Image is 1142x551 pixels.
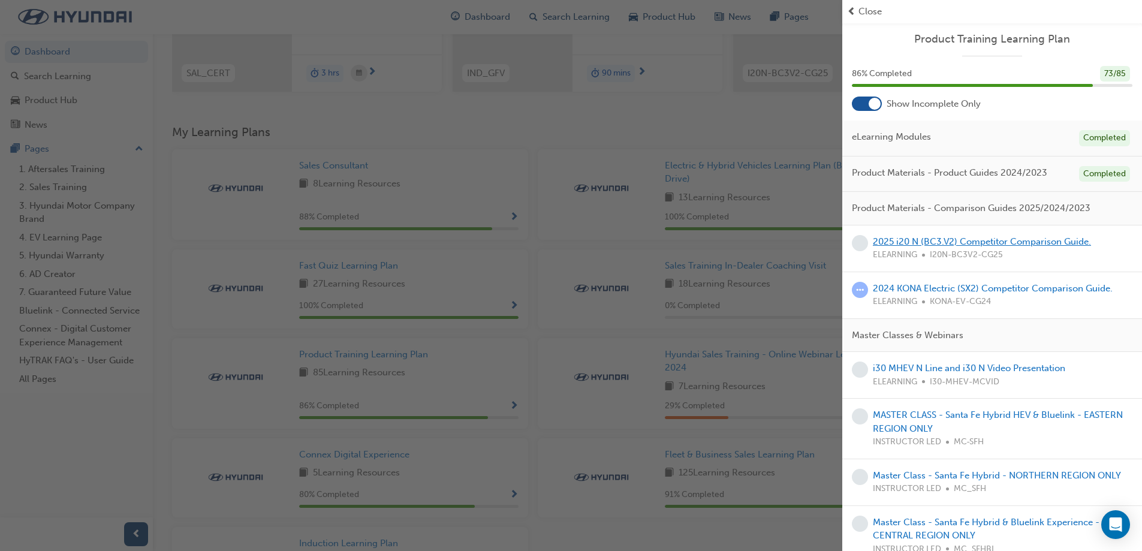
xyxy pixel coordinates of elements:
span: 86 % Completed [852,67,912,81]
span: Product Materials - Comparison Guides 2025/2024/2023 [852,201,1090,215]
span: INSTRUCTOR LED [873,435,941,449]
span: learningRecordVerb_ATTEMPT-icon [852,282,868,298]
span: eLearning Modules [852,130,931,144]
span: learningRecordVerb_NONE-icon [852,362,868,378]
a: MASTER CLASS - Santa Fe Hybrid HEV & Bluelink - EASTERN REGION ONLY [873,410,1123,434]
span: learningRecordVerb_NONE-icon [852,469,868,485]
span: MC_SFH [954,482,986,496]
a: 2024 KONA Electric (SX2) Competitor Comparison Guide. [873,283,1113,294]
span: I20N-BC3V2-CG25 [930,248,1003,262]
div: 73 / 85 [1100,66,1130,82]
button: prev-iconClose [847,5,1137,19]
span: Show Incomplete Only [887,97,981,111]
span: learningRecordVerb_NONE-icon [852,516,868,532]
span: I30-MHEV-MCVID [930,375,999,389]
span: ELEARNING [873,248,917,262]
span: INSTRUCTOR LED [873,482,941,496]
span: prev-icon [847,5,856,19]
a: 2025 i20 N (BC3.V2) Competitor Comparison Guide. [873,236,1091,247]
span: ELEARNING [873,375,917,389]
span: Product Materials - Product Guides 2024/2023 [852,166,1047,180]
span: learningRecordVerb_NONE-icon [852,408,868,424]
a: Master Class - Santa Fe Hybrid & Bluelink Experience - CENTRAL REGION ONLY [873,517,1099,541]
a: Product Training Learning Plan [852,32,1132,46]
span: ELEARNING [873,295,917,309]
span: MC-SFH [954,435,984,449]
div: Completed [1079,166,1130,182]
a: i30 MHEV N Line and i30 N Video Presentation [873,363,1065,374]
div: Open Intercom Messenger [1101,510,1130,539]
span: KONA-EV-CG24 [930,295,991,309]
span: Close [858,5,882,19]
span: Master Classes & Webinars [852,329,963,342]
span: learningRecordVerb_NONE-icon [852,235,868,251]
div: Completed [1079,130,1130,146]
a: Master Class - Santa Fe Hybrid - NORTHERN REGION ONLY [873,470,1121,481]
